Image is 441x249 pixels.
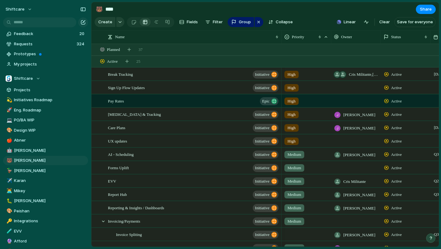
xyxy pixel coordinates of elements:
[14,218,86,224] span: Integrations
[107,47,120,53] span: Planned
[416,5,436,14] button: Share
[108,124,125,131] span: Care Plans
[3,206,88,216] a: 🎨Peishan
[108,70,133,78] span: Break Tracking
[260,97,278,105] button: Epic
[343,192,375,198] span: [PERSON_NAME]
[7,218,11,225] div: 🔑
[253,137,278,145] button: initiative
[14,127,86,134] span: Design WIP
[255,150,269,159] span: initiative
[14,51,86,57] span: Prototypes
[14,178,86,184] span: Karan
[292,34,304,40] span: Priority
[420,6,432,12] span: Share
[343,152,375,158] span: [PERSON_NAME]
[108,204,164,211] span: Reporting & Insights / Dashboards
[94,4,104,14] button: 🐻
[14,238,86,244] span: Afford
[7,147,11,154] div: 🤖
[391,232,402,238] span: Active
[6,137,12,143] button: 🍎
[391,71,402,78] span: Active
[253,70,278,79] button: initiative
[6,168,12,174] button: 🦆
[3,136,88,145] div: 🍎Abner
[3,4,35,14] button: shiftcare
[3,156,88,165] a: 🐻[PERSON_NAME]
[14,137,86,143] span: Abner
[6,228,12,234] button: 🧪
[3,176,88,185] a: ✈️Karan
[3,106,88,115] a: 🚀Eng. Roadmap
[3,186,88,196] div: 👨‍💻Mikey
[14,228,86,234] span: EVV
[7,117,11,124] div: 💻
[14,198,86,204] span: [PERSON_NAME]
[7,106,11,114] div: 🚀
[266,17,295,27] button: Collapse
[3,196,88,206] div: 🐛[PERSON_NAME]
[3,29,88,38] a: Feedback20
[7,238,11,245] div: 🔮
[391,205,402,211] span: Active
[14,107,86,113] span: Eng. Roadmap
[3,126,88,135] a: 🎨Design WIP
[108,164,129,171] span: Forms Uplift
[213,19,223,25] span: Filter
[255,230,269,239] span: initiative
[6,218,12,224] button: 🔑
[391,178,402,184] span: Active
[14,208,86,214] span: Peishan
[253,204,278,212] button: initiative
[253,151,278,159] button: initiative
[14,31,78,37] span: Feedback
[253,177,278,185] button: initiative
[287,218,301,224] span: Medium
[6,188,12,194] button: 👨‍💻
[14,41,75,47] span: Requests
[3,237,88,246] a: 🔮Afford
[6,147,12,154] button: 🤖
[3,85,88,95] a: Projects
[3,216,88,226] a: 🔑Integrations
[253,111,278,119] button: initiative
[107,58,118,65] span: Active
[3,95,88,105] div: 💫Initiatives Roadmap
[7,167,11,174] div: 🦆
[287,125,296,131] span: High
[391,98,402,104] span: Active
[6,6,24,12] span: shiftcare
[3,115,88,125] a: 💻PO/BA WIP
[253,164,278,172] button: initiative
[7,137,11,144] div: 🍎
[343,125,375,131] span: [PERSON_NAME]
[255,190,269,199] span: initiative
[3,49,88,59] a: Prototypes
[14,75,33,82] span: Shiftcare
[287,85,296,91] span: High
[7,157,11,164] div: 🐻
[287,205,301,211] span: Medium
[3,227,88,236] a: 🧪EVV
[108,191,127,198] span: Report Hub
[177,17,200,27] button: Fields
[3,39,88,49] a: Requests324
[262,97,269,106] span: Epic
[7,197,11,205] div: 🐛
[377,17,392,27] button: Clear
[391,125,402,131] span: Active
[253,231,278,239] button: initiative
[187,19,198,25] span: Fields
[108,177,116,184] span: EVV
[139,47,143,53] span: 37
[255,84,269,92] span: initiative
[391,165,402,171] span: Active
[108,84,145,91] span: Sign Up Flow Updates
[343,179,366,185] span: Cris Militante
[391,34,401,40] span: Status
